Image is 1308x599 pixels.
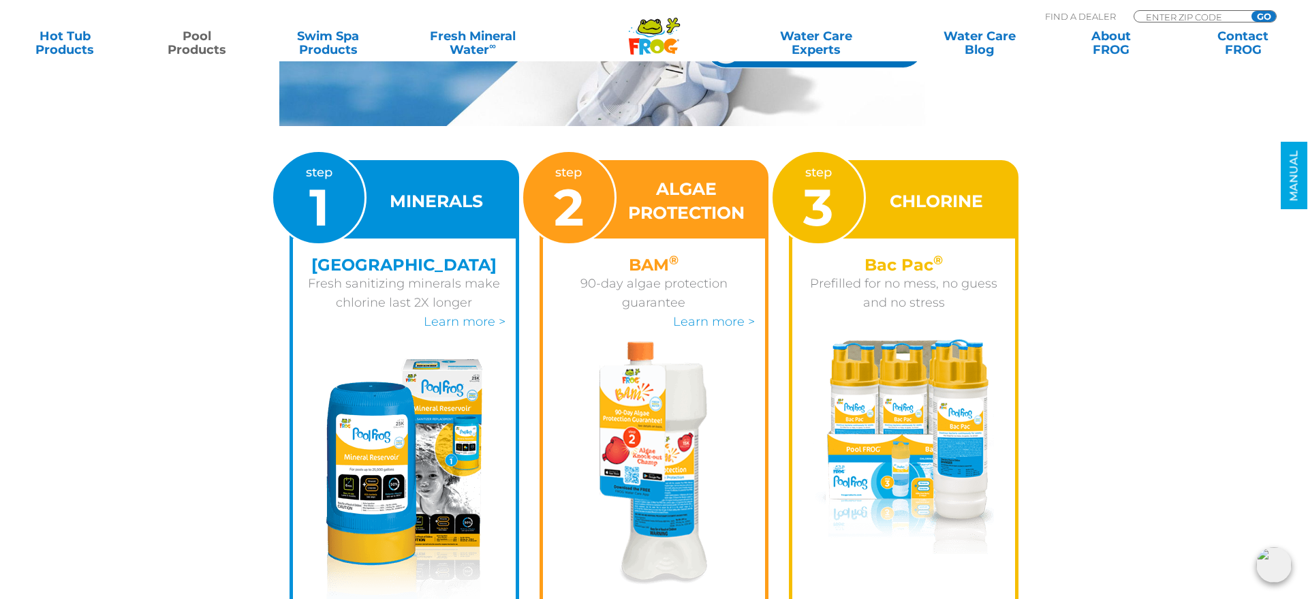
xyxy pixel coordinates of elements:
h3: MINERALS [390,189,483,213]
a: Hot TubProducts [14,29,116,57]
sup: ∞ [489,40,496,51]
span: 2 [554,176,584,239]
sup: ® [669,253,679,268]
a: Swim SpaProducts [277,29,379,57]
p: 90-day algae protection guarantee [553,274,756,312]
a: AboutFROG [1060,29,1162,57]
a: ContactFROG [1192,29,1294,57]
img: pool-frog-5400-step-3 [813,339,994,555]
img: flippin-frog-xl-step-2-algae [599,341,708,585]
a: Water CareExperts [732,29,899,57]
h4: BAM [553,256,756,274]
span: 3 [803,176,833,239]
span: 1 [309,176,329,239]
a: MANUAL [1281,142,1307,210]
p: Find A Dealer [1045,10,1116,22]
a: Learn more > [424,314,505,329]
input: GO [1251,11,1276,22]
h4: Bac Pac [803,256,1005,274]
a: PoolProducts [145,29,247,57]
h3: ALGAE PROTECTION [625,177,749,225]
a: Fresh MineralWater∞ [409,29,537,57]
p: step [554,163,584,233]
a: Water CareBlog [929,29,1031,57]
p: step [803,163,833,233]
a: Learn more > [673,314,755,329]
p: Fresh sanitizing minerals make chlorine last 2X longer [303,274,505,312]
img: openIcon [1256,547,1292,583]
sup: ® [933,253,943,268]
p: Prefilled for no mess, no guess and no stress [803,274,1005,312]
h4: [GEOGRAPHIC_DATA] [303,256,505,274]
h3: CHLORINE [890,189,983,213]
input: Zip Code Form [1144,11,1236,22]
p: step [306,163,332,233]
